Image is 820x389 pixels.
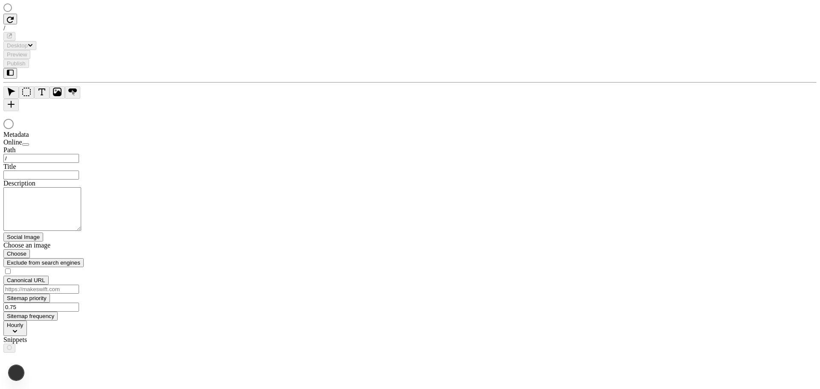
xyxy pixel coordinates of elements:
[3,285,79,294] input: https://makeswift.com
[7,313,54,319] span: Sitemap frequency
[3,163,16,170] span: Title
[3,294,50,303] button: Sitemap priority
[3,139,22,146] span: Online
[3,258,84,267] button: Exclude from search engines
[3,180,35,187] span: Description
[3,312,58,321] button: Sitemap frequency
[7,259,80,266] span: Exclude from search engines
[3,50,30,59] button: Preview
[3,276,49,285] button: Canonical URL
[3,59,29,68] button: Publish
[3,24,817,32] div: /
[3,242,106,249] div: Choose an image
[3,233,43,242] button: Social Image
[3,249,30,258] button: Choose
[7,51,27,58] span: Preview
[19,86,34,99] button: Box
[3,41,36,50] button: Desktop
[34,86,50,99] button: Text
[7,250,26,257] span: Choose
[3,146,15,153] span: Path
[3,321,27,336] button: Hourly
[7,295,47,301] span: Sitemap priority
[7,234,40,240] span: Social Image
[3,131,106,139] div: Metadata
[7,322,23,328] span: Hourly
[7,277,45,283] span: Canonical URL
[50,86,65,99] button: Image
[3,336,106,344] div: Snippets
[65,86,80,99] button: Button
[7,60,26,67] span: Publish
[7,42,28,49] span: Desktop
